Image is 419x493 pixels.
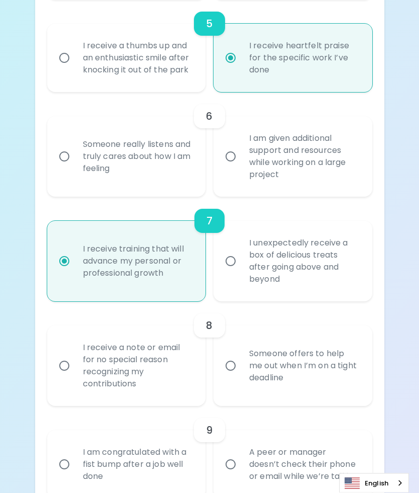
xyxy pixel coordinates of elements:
aside: Language selected: English [339,473,409,493]
div: choice-group-check [47,197,372,302]
div: I unexpectedly receive a box of delicious treats after going above and beyond [241,225,367,298]
h6: 7 [206,213,213,229]
h6: 5 [206,16,213,32]
div: choice-group-check [47,302,372,406]
div: I am given additional support and resources while working on a large project [241,121,367,193]
div: choice-group-check [47,93,372,197]
div: Someone offers to help me out when I’m on a tight deadline [241,336,367,396]
div: I receive heartfelt praise for the specific work I’ve done [241,28,367,89]
h6: 9 [206,423,213,439]
h6: 6 [206,109,213,125]
h6: 8 [206,318,213,334]
div: I receive a note or email for no special reason recognizing my contributions [75,330,200,402]
div: I receive a thumbs up and an enthusiastic smile after knocking it out of the park [75,28,200,89]
div: Someone really listens and truly cares about how I am feeling [75,127,200,187]
a: English [340,474,408,492]
div: Language [339,473,409,493]
div: I receive training that will advance my personal or professional growth [75,231,200,292]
